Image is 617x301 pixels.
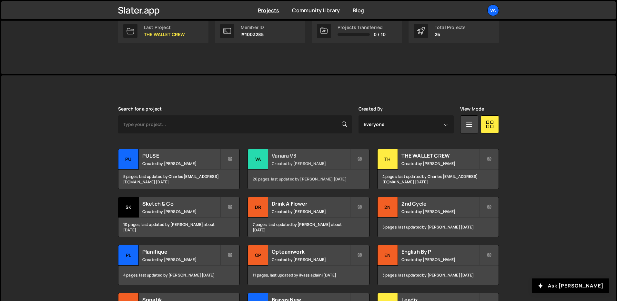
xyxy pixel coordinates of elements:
[248,197,268,218] div: Dr
[401,200,479,207] h2: 2nd Cycle
[359,106,383,112] label: Created By
[272,152,349,159] h2: Vanara V3
[248,170,369,189] div: 26 pages, last updated by [PERSON_NAME] [DATE]
[378,170,499,189] div: 4 pages, last updated by Charles [EMAIL_ADDRESS][DOMAIN_NAME] [DATE]
[401,161,479,166] small: Created by [PERSON_NAME]
[378,266,499,285] div: 3 pages, last updated by [PERSON_NAME] [DATE]
[378,245,398,266] div: En
[435,32,466,37] p: 26
[248,245,369,285] a: Op Opteamwork Created by [PERSON_NAME] 11 pages, last updated by ilyass ajdaini [DATE]
[401,248,479,255] h2: English By P
[248,197,369,237] a: Dr Drink A Flower Created by [PERSON_NAME] 7 pages, last updated by [PERSON_NAME] about [DATE]
[118,266,239,285] div: 4 pages, last updated by [PERSON_NAME] [DATE]
[460,106,484,112] label: View Mode
[142,200,220,207] h2: Sketch & Co
[118,197,240,237] a: Sk Sketch & Co Created by [PERSON_NAME] 10 pages, last updated by [PERSON_NAME] about [DATE]
[248,149,268,170] div: Va
[378,197,398,218] div: 2n
[248,245,268,266] div: Op
[248,149,369,189] a: Va Vanara V3 Created by [PERSON_NAME] 26 pages, last updated by [PERSON_NAME] [DATE]
[142,161,220,166] small: Created by [PERSON_NAME]
[258,7,279,14] a: Projects
[144,32,185,37] p: THE WALLET CREW
[377,197,499,237] a: 2n 2nd Cycle Created by [PERSON_NAME] 5 pages, last updated by [PERSON_NAME] [DATE]
[532,278,609,293] button: Ask [PERSON_NAME]
[118,149,139,170] div: PU
[241,25,264,30] div: Member ID
[272,200,349,207] h2: Drink A Flower
[272,209,349,214] small: Created by [PERSON_NAME]
[378,218,499,237] div: 5 pages, last updated by [PERSON_NAME] [DATE]
[272,257,349,262] small: Created by [PERSON_NAME]
[118,197,139,218] div: Sk
[401,209,479,214] small: Created by [PERSON_NAME]
[118,106,162,112] label: Search for a project
[487,5,499,16] a: Va
[142,257,220,262] small: Created by [PERSON_NAME]
[118,218,239,237] div: 10 pages, last updated by [PERSON_NAME] about [DATE]
[142,152,220,159] h2: PULSE
[292,7,340,14] a: Community Library
[272,161,349,166] small: Created by [PERSON_NAME]
[118,19,208,43] a: Last Project THE WALLET CREW
[435,25,466,30] div: Total Projects
[118,245,139,266] div: Pl
[272,248,349,255] h2: Opteamwork
[338,25,386,30] div: Projects Transferred
[248,218,369,237] div: 7 pages, last updated by [PERSON_NAME] about [DATE]
[118,245,240,285] a: Pl Planifique Created by [PERSON_NAME] 4 pages, last updated by [PERSON_NAME] [DATE]
[142,248,220,255] h2: Planifique
[142,209,220,214] small: Created by [PERSON_NAME]
[144,25,185,30] div: Last Project
[374,32,386,37] span: 0 / 10
[118,149,240,189] a: PU PULSE Created by [PERSON_NAME] 5 pages, last updated by Charles [EMAIL_ADDRESS][DOMAIN_NAME] [...
[378,149,398,170] div: TH
[118,170,239,189] div: 5 pages, last updated by Charles [EMAIL_ADDRESS][DOMAIN_NAME] [DATE]
[401,257,479,262] small: Created by [PERSON_NAME]
[241,32,264,37] p: #1003285
[353,7,364,14] a: Blog
[401,152,479,159] h2: THE WALLET CREW
[377,149,499,189] a: TH THE WALLET CREW Created by [PERSON_NAME] 4 pages, last updated by Charles [EMAIL_ADDRESS][DOMA...
[118,115,352,133] input: Type your project...
[248,266,369,285] div: 11 pages, last updated by ilyass ajdaini [DATE]
[377,245,499,285] a: En English By P Created by [PERSON_NAME] 3 pages, last updated by [PERSON_NAME] [DATE]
